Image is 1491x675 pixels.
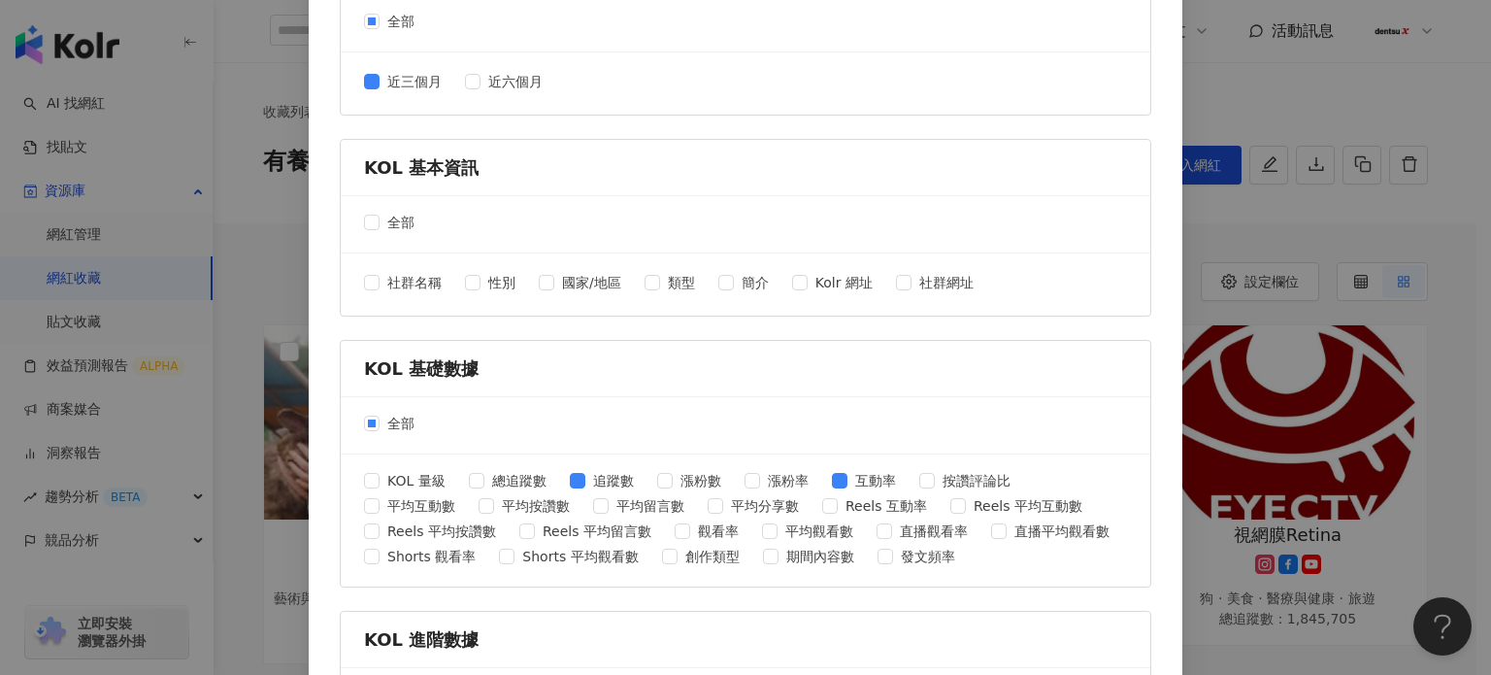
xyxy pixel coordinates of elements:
span: 創作類型 [678,546,747,567]
span: Shorts 平均觀看數 [514,546,646,567]
span: 漲粉率 [760,470,816,491]
span: 社群名稱 [380,272,449,293]
span: 追蹤數 [585,470,642,491]
span: 觀看率 [690,521,746,542]
span: 平均互動數 [380,495,463,517]
span: 平均留言數 [609,495,692,517]
span: 近三個月 [380,71,449,92]
span: Reels 互動率 [838,495,935,517]
span: 全部 [380,11,422,32]
span: 社群網址 [911,272,981,293]
span: 發文頻率 [893,546,963,567]
span: 近六個月 [480,71,550,92]
span: Shorts 觀看率 [380,546,483,567]
span: 平均分享數 [723,495,807,517]
div: KOL 進階數據 [364,627,1127,652]
span: 簡介 [734,272,777,293]
span: Reels 平均互動數 [966,495,1090,517]
span: Reels 平均按讚數 [380,521,504,542]
div: KOL 基礎數據 [364,356,1127,381]
span: 總追蹤數 [484,470,554,491]
span: 平均按讚數 [494,495,578,517]
span: Reels 平均留言數 [535,521,659,542]
span: 性別 [480,272,523,293]
span: 直播平均觀看數 [1007,521,1117,542]
span: 國家/地區 [554,272,629,293]
span: 互動率 [847,470,904,491]
span: Kolr 網址 [808,272,880,293]
div: KOL 基本資訊 [364,155,1127,180]
span: 全部 [380,212,422,233]
span: 期間內容數 [779,546,862,567]
span: 平均觀看數 [778,521,861,542]
span: 直播觀看率 [892,521,976,542]
span: 類型 [660,272,703,293]
span: 漲粉數 [673,470,729,491]
span: 按讚評論比 [935,470,1018,491]
span: KOL 量級 [380,470,453,491]
span: 全部 [380,413,422,434]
